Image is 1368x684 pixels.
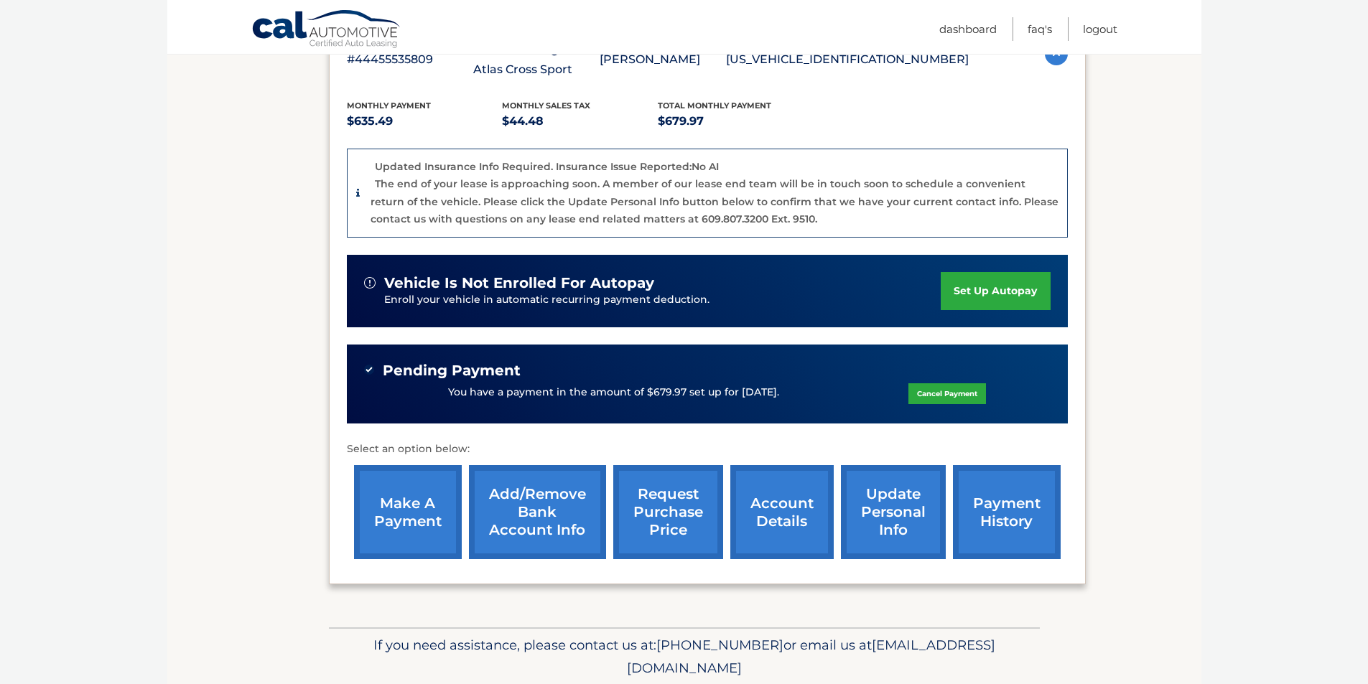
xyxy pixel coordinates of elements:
[384,292,941,308] p: Enroll your vehicle in automatic recurring payment deduction.
[364,365,374,375] img: check-green.svg
[371,177,1058,225] p: The end of your lease is approaching soon. A member of our lease end team will be in touch soon t...
[347,441,1068,458] p: Select an option below:
[251,9,402,51] a: Cal Automotive
[939,17,997,41] a: Dashboard
[600,50,726,70] p: [PERSON_NAME]
[730,465,834,559] a: account details
[338,634,1030,680] p: If you need assistance, please contact us at: or email us at
[473,39,600,80] p: 2023 Volkswagen Atlas Cross Sport
[375,160,719,173] p: Updated Insurance Info Required. Insurance Issue Reported:No AI
[1028,17,1052,41] a: FAQ's
[502,100,590,111] span: Monthly sales Tax
[908,383,986,404] a: Cancel Payment
[656,637,783,653] span: [PHONE_NUMBER]
[658,100,771,111] span: Total Monthly Payment
[347,111,503,131] p: $635.49
[347,100,431,111] span: Monthly Payment
[1083,17,1117,41] a: Logout
[354,465,462,559] a: make a payment
[383,362,521,380] span: Pending Payment
[841,465,946,559] a: update personal info
[627,637,995,676] span: [EMAIL_ADDRESS][DOMAIN_NAME]
[347,50,473,70] p: #44455535809
[448,385,779,400] p: You have a payment in the amount of $679.97 set up for [DATE].
[384,274,654,292] span: vehicle is not enrolled for autopay
[502,111,658,131] p: $44.48
[941,272,1050,310] a: set up autopay
[613,465,723,559] a: request purchase price
[953,465,1061,559] a: payment history
[726,50,969,70] p: [US_VEHICLE_IDENTIFICATION_NUMBER]
[469,465,606,559] a: Add/Remove bank account info
[658,111,814,131] p: $679.97
[364,277,376,289] img: alert-white.svg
